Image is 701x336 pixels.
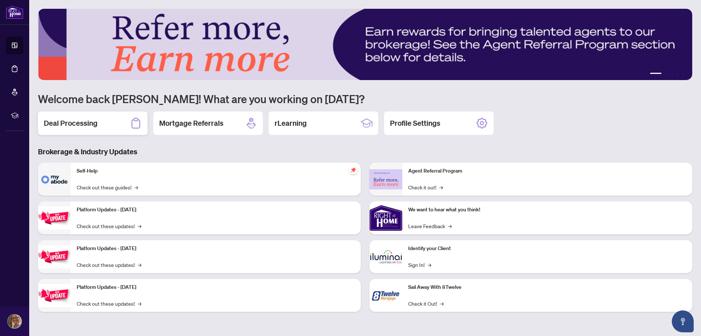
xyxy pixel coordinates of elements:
[369,169,402,189] img: Agent Referral Program
[138,299,141,307] span: →
[159,118,223,128] h2: Mortgage Referrals
[390,118,440,128] h2: Profile Settings
[369,201,402,234] img: We want to hear what you think!
[672,310,694,332] button: Open asap
[369,279,402,312] img: Sail Away With 8Twelve
[138,222,141,230] span: →
[8,314,22,328] img: Profile Icon
[440,299,444,307] span: →
[77,245,355,253] p: Platform Updates - [DATE]
[134,183,138,191] span: →
[38,147,692,157] h3: Brokerage & Industry Updates
[369,240,402,273] img: Identify your Client
[349,166,358,174] span: pushpin
[38,284,71,307] img: Platform Updates - June 23, 2025
[428,261,431,269] span: →
[408,222,452,230] a: Leave Feedback→
[38,163,71,196] img: Self-Help
[38,9,692,80] img: Slide 0
[664,73,667,76] button: 2
[670,73,673,76] button: 3
[77,261,141,269] a: Check out these updates!→
[77,283,355,291] p: Platform Updates - [DATE]
[408,245,686,253] p: Identify your Client
[408,206,686,214] p: We want to hear what you think!
[275,118,307,128] h2: rLearning
[408,283,686,291] p: Sail Away With 8Twelve
[77,167,355,175] p: Self-Help
[138,261,141,269] span: →
[77,183,138,191] a: Check out these guides!→
[408,183,443,191] a: Check it out!→
[6,5,23,19] img: logo
[38,245,71,268] img: Platform Updates - July 8, 2025
[38,92,692,106] h1: Welcome back [PERSON_NAME]! What are you working on [DATE]?
[682,73,685,76] button: 5
[44,118,97,128] h2: Deal Processing
[77,299,141,307] a: Check out these updates!→
[408,167,686,175] p: Agent Referral Program
[408,299,444,307] a: Check it Out!→
[77,222,141,230] a: Check out these updates!→
[448,222,452,230] span: →
[38,207,71,230] img: Platform Updates - July 21, 2025
[439,183,443,191] span: →
[676,73,679,76] button: 4
[650,73,662,76] button: 1
[77,206,355,214] p: Platform Updates - [DATE]
[408,261,431,269] a: Sign In!→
